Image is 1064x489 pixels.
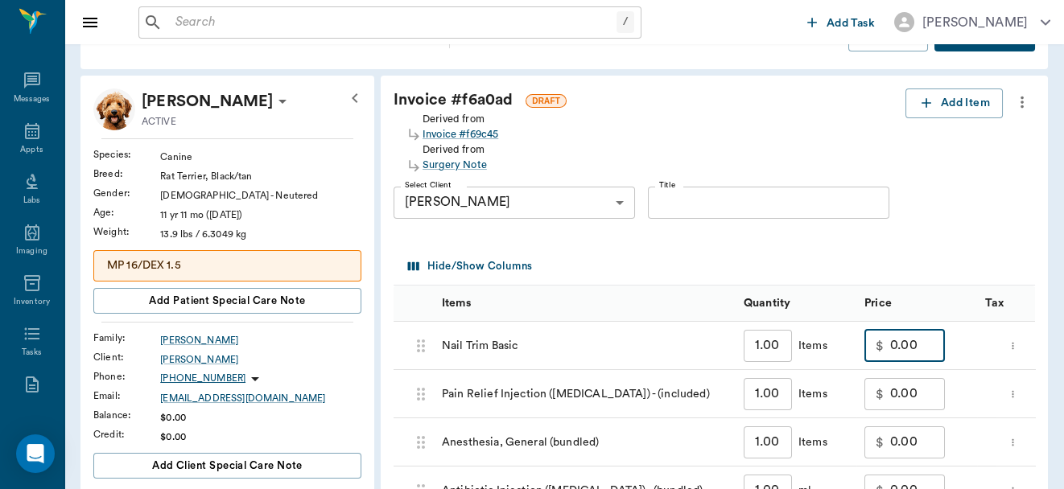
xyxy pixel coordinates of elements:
p: $ [876,433,884,452]
div: Derived from [423,139,487,173]
button: Add Item [905,88,1003,118]
img: Profile Image [93,88,135,130]
button: more [1009,88,1035,116]
button: Add client Special Care Note [93,453,361,479]
div: Messages [14,93,51,105]
div: Invoice # f6a0ad [394,88,905,112]
span: DRAFT [526,95,566,107]
input: 0.00 [890,426,945,458]
div: Open Intercom Messenger [16,434,55,473]
div: Breed : [93,166,160,181]
input: 0.00 [890,378,945,410]
a: Surgery Note [423,158,487,173]
div: Labs [23,195,40,207]
div: Inventory [14,296,50,308]
div: Canine [160,150,361,164]
div: Family : [93,331,160,345]
label: Title [659,179,675,191]
div: Client : [93,350,160,364]
div: / [617,11,634,33]
a: [EMAIL_ADDRESS][DOMAIN_NAME] [160,391,361,405]
label: Select Client [405,179,451,191]
span: Add patient Special Care Note [149,292,305,310]
div: Phone : [93,369,160,384]
div: Rat Terrier, Black/tan [160,169,361,183]
button: more [1003,332,1021,360]
div: 11 yr 11 mo ([DATE]) [160,208,361,222]
div: [PERSON_NAME] [922,13,1028,32]
button: more [1003,380,1021,408]
div: Items [792,434,827,450]
div: Derived from [423,109,498,142]
div: Items [792,386,827,402]
p: [PERSON_NAME] [142,88,273,114]
div: Items [442,281,471,326]
input: 0.00 [890,330,945,362]
button: Add Task [801,7,881,37]
p: $ [876,336,884,355]
div: Balance : [93,408,160,422]
div: $0.00 [160,410,361,425]
div: [PERSON_NAME] [394,187,635,219]
div: Price [864,281,892,326]
div: Quantity [744,281,790,326]
div: Species : [93,147,160,162]
div: Anesthesia, General (bundled) [434,418,736,466]
div: Items [792,338,827,354]
p: [PHONE_NUMBER] [160,372,245,385]
div: Credit : [93,427,160,442]
div: Quantity [736,286,856,322]
div: Items [434,286,736,322]
p: ACTIVE [142,114,176,129]
button: more [1003,429,1021,456]
div: [DEMOGRAPHIC_DATA] - Neutered [160,188,361,203]
a: [PERSON_NAME] [160,352,361,367]
div: Price [856,286,977,322]
a: Invoice #f69c45 [423,127,498,142]
button: Close drawer [74,6,106,39]
button: Select columns [404,254,536,279]
div: Tax [985,281,1004,326]
input: Search [169,11,617,34]
div: Pain Relief Injection ([MEDICAL_DATA]) - (included) [434,370,736,418]
div: Email : [93,388,160,403]
button: [PERSON_NAME] [881,7,1063,37]
div: Age : [93,205,160,220]
div: Imaging [16,245,47,257]
div: Nail Trim Basic [434,322,736,370]
div: Lb Vloedman [142,88,273,114]
p: MP 16/DEX 1.5 [107,257,348,274]
div: Appts [20,144,43,156]
div: Weight : [93,224,160,239]
p: $ [876,384,884,404]
button: message [958,334,966,358]
span: Add client Special Care Note [152,457,303,475]
button: Add patient Special Care Note [93,288,361,314]
a: [PERSON_NAME] [160,333,361,347]
div: Gender : [93,186,160,200]
div: $0.00 [160,429,361,444]
div: Tasks [22,347,42,359]
div: 13.9 lbs / 6.3049 kg [160,227,361,241]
